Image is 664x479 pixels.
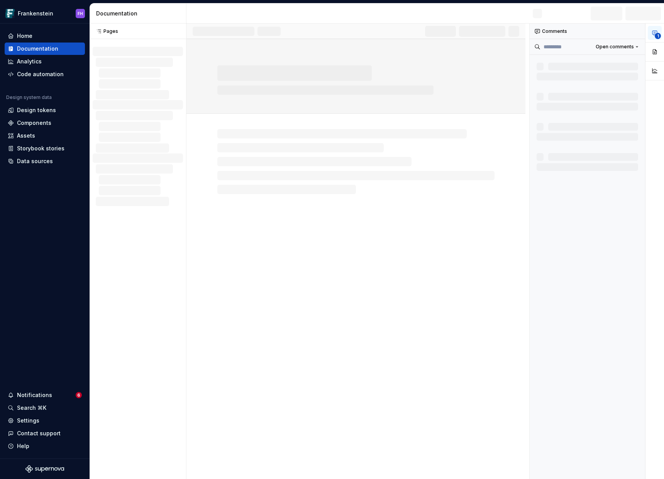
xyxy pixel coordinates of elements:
[96,10,183,17] div: Documentation
[592,41,642,52] button: Open comments
[5,55,85,68] a: Analytics
[5,43,85,55] a: Documentation
[17,32,32,40] div: Home
[17,404,46,412] div: Search ⌘K
[93,28,118,34] div: Pages
[17,145,64,152] div: Storybook stories
[6,94,52,101] div: Design system data
[5,389,85,401] button: Notifications6
[5,68,85,80] a: Code automation
[5,440,85,452] button: Help
[17,430,61,437] div: Contact support
[5,402,85,414] button: Search ⌘K
[17,132,35,140] div: Assets
[5,155,85,167] a: Data sources
[78,10,83,17] div: FH
[17,391,52,399] div: Notifications
[18,10,53,17] div: Frankenstein
[2,5,88,22] button: FrankensteinFH
[5,142,85,155] a: Storybook stories
[17,157,53,165] div: Data sources
[5,30,85,42] a: Home
[5,414,85,427] a: Settings
[530,24,645,39] div: Comments
[655,33,661,39] span: 1
[76,392,82,398] span: 6
[17,442,29,450] div: Help
[5,427,85,440] button: Contact support
[17,58,42,65] div: Analytics
[17,119,51,127] div: Components
[5,104,85,116] a: Design tokens
[596,44,634,50] span: Open comments
[17,45,58,53] div: Documentation
[17,417,39,424] div: Settings
[17,106,56,114] div: Design tokens
[5,130,85,142] a: Assets
[25,465,64,473] svg: Supernova Logo
[5,9,15,18] img: d720e2f0-216c-474b-bea5-031157028467.png
[17,70,64,78] div: Code automation
[5,117,85,129] a: Components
